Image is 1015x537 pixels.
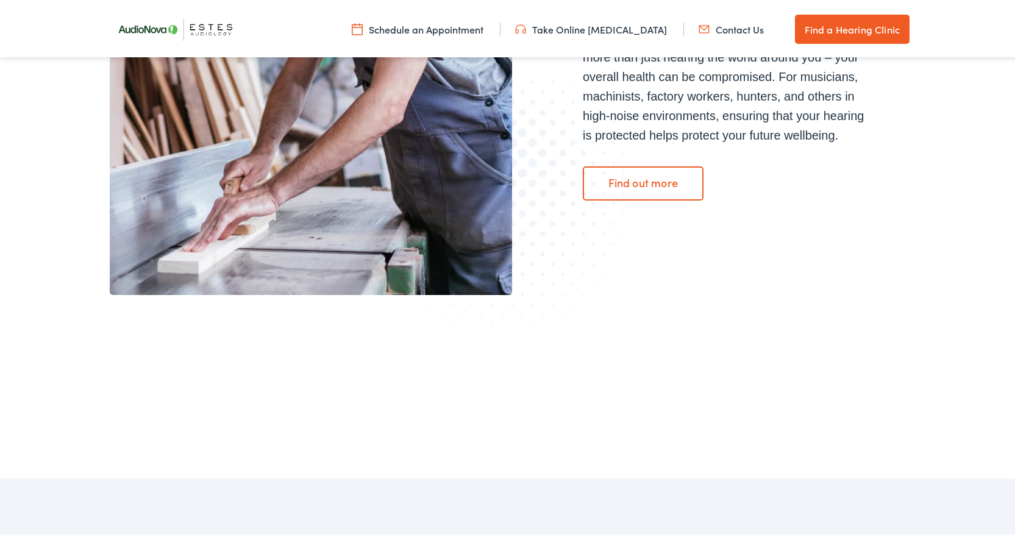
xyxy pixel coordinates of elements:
p: When your hearing is compromised, you miss out on more than just hearing the world around you – y... [583,26,875,143]
a: Schedule an Appointment [352,20,483,34]
img: utility icon [352,20,363,34]
a: Find a Hearing Clinic [795,12,910,41]
img: utility icon [699,20,710,34]
img: Bottom portion of a graphic image with a halftone pattern, adding to the site's aesthetic appeal. [351,47,673,379]
a: Take Online [MEDICAL_DATA] [515,20,667,34]
a: Contact Us [699,20,764,34]
img: utility icon [515,20,526,34]
a: Find out more [583,164,703,198]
